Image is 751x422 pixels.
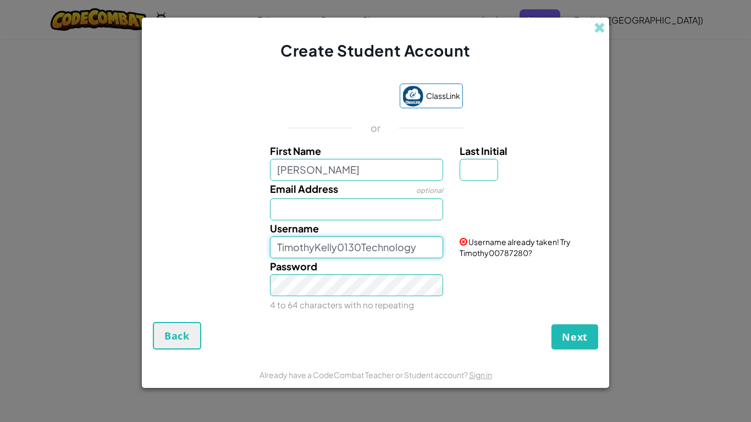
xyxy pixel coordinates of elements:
[460,237,571,258] span: Username already taken! Try Timothy00787280?
[270,145,321,157] span: First Name
[270,222,319,235] span: Username
[164,329,190,342] span: Back
[283,85,394,109] iframe: Sign in with Google Button
[270,299,414,310] small: 4 to 64 characters with no repeating
[426,88,460,104] span: ClassLink
[371,121,381,135] p: or
[153,322,201,349] button: Back
[551,324,598,349] button: Next
[460,145,507,157] span: Last Initial
[259,370,469,380] span: Already have a CodeCombat Teacher or Student account?
[270,182,338,195] span: Email Address
[416,186,443,195] span: optional
[270,260,317,273] span: Password
[562,330,588,343] span: Next
[402,86,423,107] img: classlink-logo-small.png
[280,41,470,60] span: Create Student Account
[469,370,492,380] a: Sign in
